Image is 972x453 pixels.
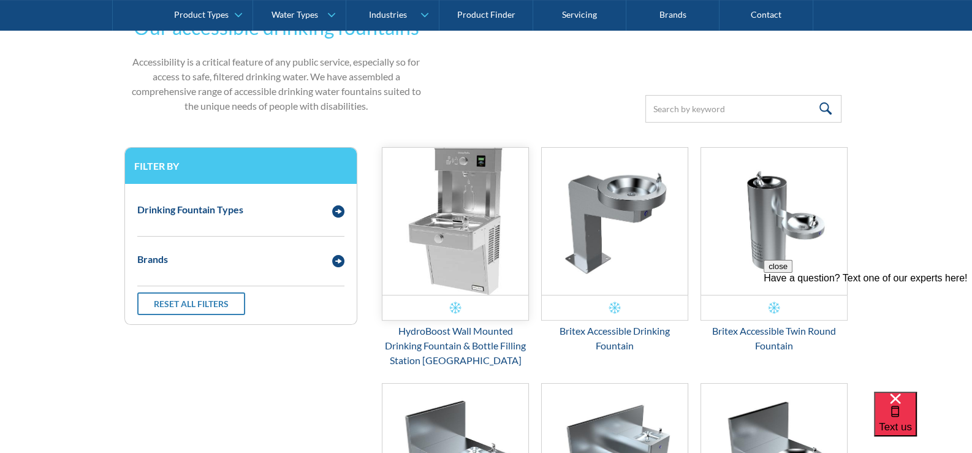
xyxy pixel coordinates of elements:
[382,147,529,368] a: HydroBoost Wall Mounted Drinking Fountain & Bottle Filling Station Vandal ResistantHydroBoost Wal...
[382,324,529,368] div: HydroBoost Wall Mounted Drinking Fountain & Bottle Filling Station [GEOGRAPHIC_DATA]
[137,202,243,217] div: Drinking Fountain Types
[382,148,528,295] img: HydroBoost Wall Mounted Drinking Fountain & Bottle Filling Station Vandal Resistant
[645,95,841,123] input: Search by keyword
[542,148,688,295] img: Britex Accessible Drinking Fountain
[764,260,972,407] iframe: podium webchat widget prompt
[541,147,688,353] a: Britex Accessible Drinking FountainBritex Accessible Drinking Fountain
[137,252,168,267] div: Brands
[701,148,847,295] img: Britex Accessible Twin Round Fountain
[174,10,229,20] div: Product Types
[137,292,245,315] a: Reset all filters
[369,10,407,20] div: Industries
[701,147,848,353] a: Britex Accessible Twin Round FountainBritex Accessible Twin Round Fountain
[541,324,688,353] div: Britex Accessible Drinking Fountain
[701,324,848,353] div: Britex Accessible Twin Round Fountain
[134,160,347,172] h3: Filter by
[124,55,428,113] p: Accessibility is a critical feature of any public service, especially so for access to safe, filt...
[874,392,972,453] iframe: podium webchat widget bubble
[271,10,318,20] div: Water Types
